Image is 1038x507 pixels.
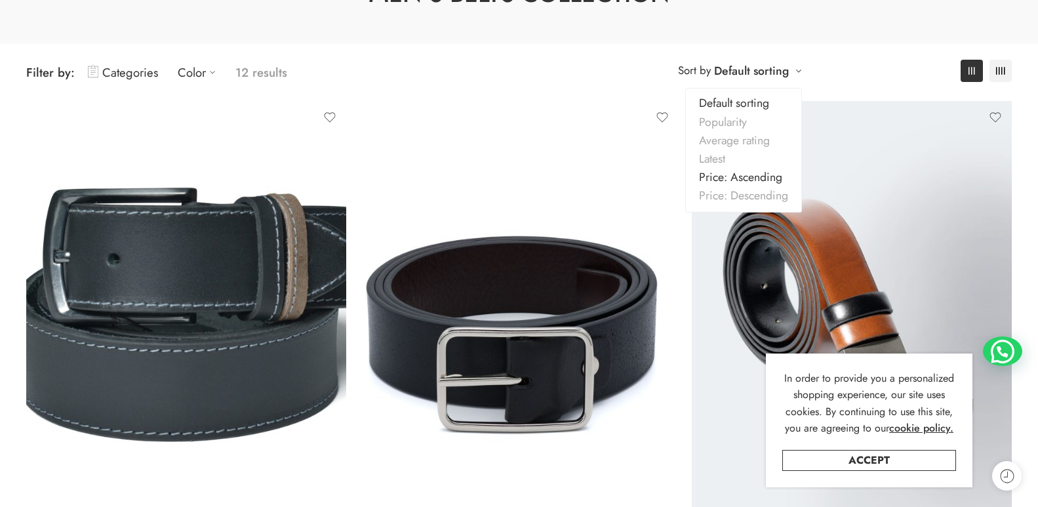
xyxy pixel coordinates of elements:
[678,60,711,81] span: Sort by
[686,150,801,168] a: Latest
[686,168,801,186] a: Price: Ascending
[686,131,801,150] a: Average rating
[686,186,801,205] a: Price: Descending
[88,57,158,88] a: Categories
[26,64,75,81] span: Filter by:
[686,113,801,131] a: Popularity
[178,57,222,88] a: Color
[235,57,287,88] p: 12 results
[714,62,789,80] a: Default sorting
[784,371,954,436] span: In order to provide you a personalized shopping experience, our site uses cookies. By continuing ...
[889,420,953,437] a: cookie policy.
[686,94,801,112] a: Default sorting
[782,450,956,471] a: Accept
